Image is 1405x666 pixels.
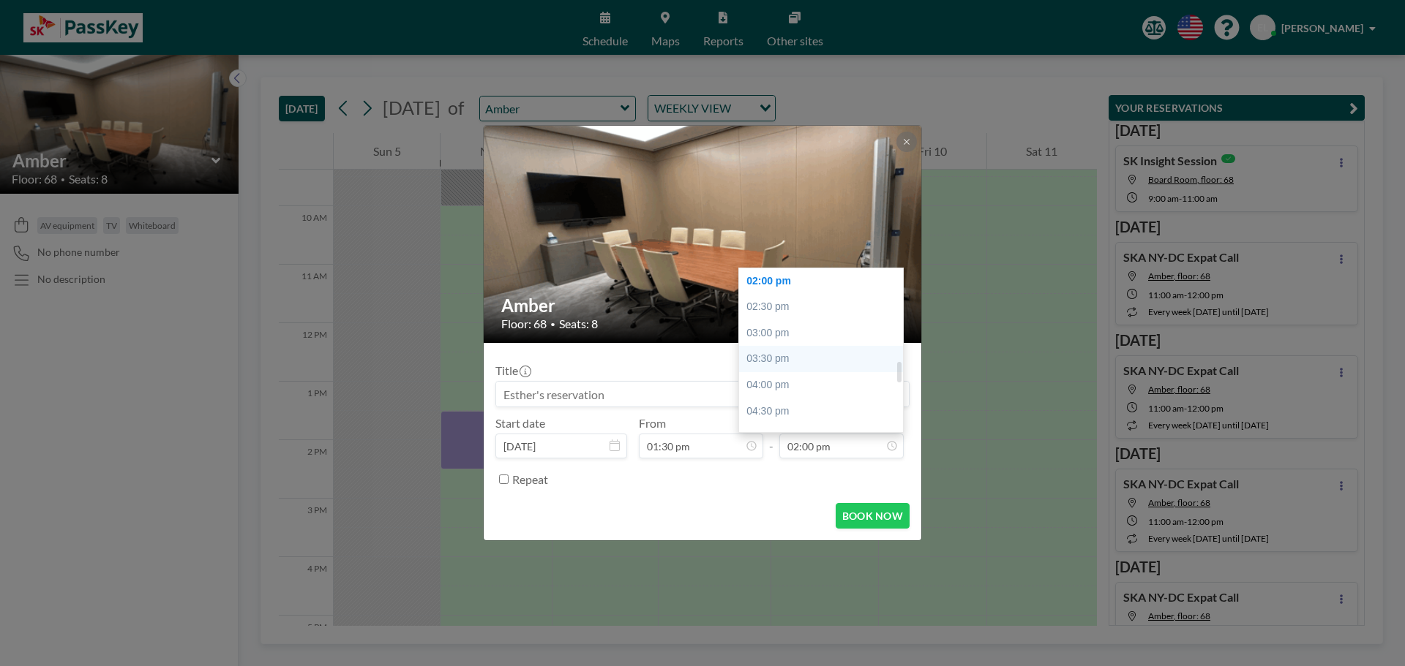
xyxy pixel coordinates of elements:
img: 537.gif [484,100,923,368]
div: 04:30 pm [739,398,910,425]
label: Repeat [512,472,548,487]
span: - [769,421,773,453]
div: 02:30 pm [739,294,910,320]
input: Esther's reservation [496,382,909,406]
label: From [639,416,666,431]
div: 02:00 pm [739,268,910,295]
div: 03:30 pm [739,346,910,372]
div: 03:00 pm [739,320,910,347]
h2: Amber [501,295,905,317]
div: 05:00 pm [739,424,910,450]
label: Start date [495,416,545,431]
span: Floor: 68 [501,317,547,331]
label: Title [495,363,530,378]
button: BOOK NOW [836,503,910,529]
span: Seats: 8 [559,317,598,331]
span: • [550,319,555,330]
div: 04:00 pm [739,372,910,398]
